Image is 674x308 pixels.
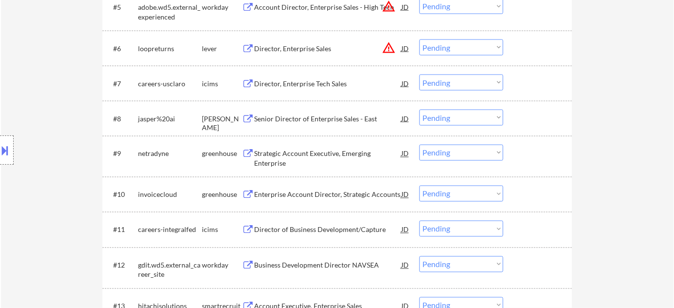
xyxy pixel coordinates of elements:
[138,2,202,21] div: adobe.wd5.external_experienced
[202,114,242,133] div: [PERSON_NAME]
[202,225,242,235] div: icims
[400,75,410,92] div: JD
[138,44,202,54] div: loopreturns
[113,261,130,270] div: #12
[382,41,396,55] button: warning_amber
[113,2,130,12] div: #5
[202,190,242,200] div: greenhouse
[254,261,401,270] div: Business Development Director NAVSEA
[400,256,410,274] div: JD
[400,39,410,57] div: JD
[202,44,242,54] div: lever
[400,186,410,203] div: JD
[254,149,401,168] div: Strategic Account Executive, Emerging Enterprise
[113,44,130,54] div: #6
[400,110,410,127] div: JD
[400,145,410,162] div: JD
[254,79,401,89] div: Director, Enterprise Tech Sales
[254,114,401,124] div: Senior Director of Enterprise Sales - East
[202,2,242,12] div: workday
[254,44,401,54] div: Director, Enterprise Sales
[202,261,242,270] div: workday
[400,221,410,238] div: JD
[254,2,401,12] div: Account Director, Enterprise Sales - High Tech
[254,225,401,235] div: Director of Business Development/Capture
[138,261,202,280] div: gdit.wd5.external_career_site
[202,79,242,89] div: icims
[202,149,242,159] div: greenhouse
[254,190,401,200] div: Enterprise Account Director, Strategic Accounts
